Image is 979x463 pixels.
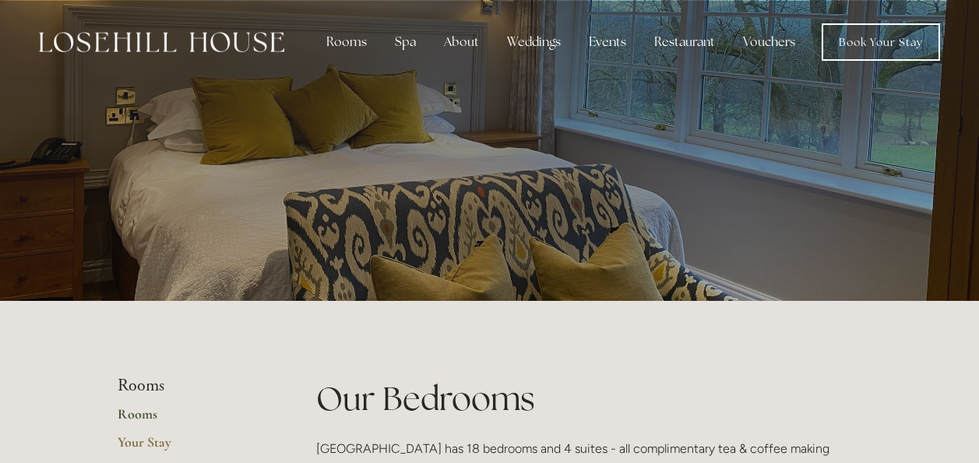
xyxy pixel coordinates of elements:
[495,27,573,58] div: Weddings
[431,27,491,58] div: About
[118,405,266,433] a: Rooms
[316,376,862,422] h1: Our Bedrooms
[822,23,940,61] a: Book Your Stay
[731,27,808,58] a: Vouchers
[314,27,379,58] div: Rooms
[382,27,428,58] div: Spa
[118,376,266,396] li: Rooms
[39,32,284,52] img: Losehill House
[642,27,727,58] div: Restaurant
[118,433,266,461] a: Your Stay
[576,27,639,58] div: Events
